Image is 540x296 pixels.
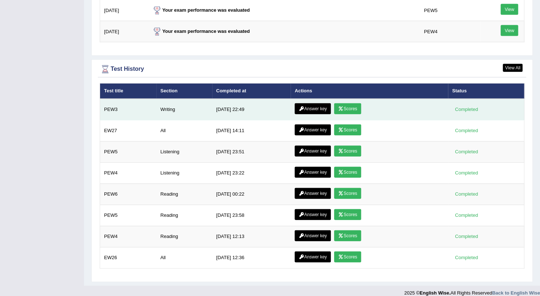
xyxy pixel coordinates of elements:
a: Scores [334,146,361,157]
a: Answer key [295,146,331,157]
td: [DATE] 23:58 [212,205,291,226]
div: Completed [452,127,480,135]
td: Writing [156,99,212,120]
td: [DATE] 14:11 [212,120,291,141]
a: Answer key [295,251,331,262]
a: View [501,4,518,15]
th: Actions [291,84,448,99]
a: View All [503,64,522,72]
td: PEW5 [100,141,157,162]
strong: English Wise. [420,290,450,296]
td: [DATE] 12:36 [212,247,291,268]
a: Answer key [295,188,331,199]
td: All [156,120,212,141]
td: Reading [156,205,212,226]
a: Scores [334,124,361,135]
a: Scores [334,251,361,262]
td: PEW6 [100,184,157,205]
th: Completed at [212,84,291,99]
td: Listening [156,162,212,184]
td: PEW3 [100,99,157,120]
div: Completed [452,148,480,156]
div: Test History [100,64,524,75]
td: [DATE] 22:49 [212,99,291,120]
a: Answer key [295,124,331,135]
div: Completed [452,254,480,262]
td: Reading [156,226,212,247]
td: [DATE] 00:22 [212,184,291,205]
a: Answer key [295,209,331,220]
a: Back to English Wise [492,290,540,296]
a: Scores [334,188,361,199]
th: Section [156,84,212,99]
a: Scores [334,103,361,114]
td: PEW5 [100,205,157,226]
th: Status [448,84,524,99]
div: Completed [452,191,480,198]
a: Answer key [295,230,331,241]
a: Scores [334,167,361,178]
td: All [156,247,212,268]
div: Completed [452,169,480,177]
strong: Your exam performance was evaluated [152,7,250,13]
a: Answer key [295,167,331,178]
div: Completed [452,212,480,219]
td: [DATE] 12:13 [212,226,291,247]
td: EW27 [100,120,157,141]
a: Scores [334,209,361,220]
td: [DATE] 23:51 [212,141,291,162]
td: Listening [156,141,212,162]
div: Completed [452,106,480,114]
td: PEW4 [100,226,157,247]
a: Scores [334,230,361,241]
td: EW26 [100,247,157,268]
td: [DATE] [100,21,148,42]
div: Completed [452,233,480,241]
th: Test title [100,84,157,99]
td: Reading [156,184,212,205]
td: PEW4 [100,162,157,184]
a: Answer key [295,103,331,114]
td: [DATE] 23:22 [212,162,291,184]
strong: Your exam performance was evaluated [152,28,250,34]
td: PEW4 [420,21,480,42]
a: View [501,25,518,36]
